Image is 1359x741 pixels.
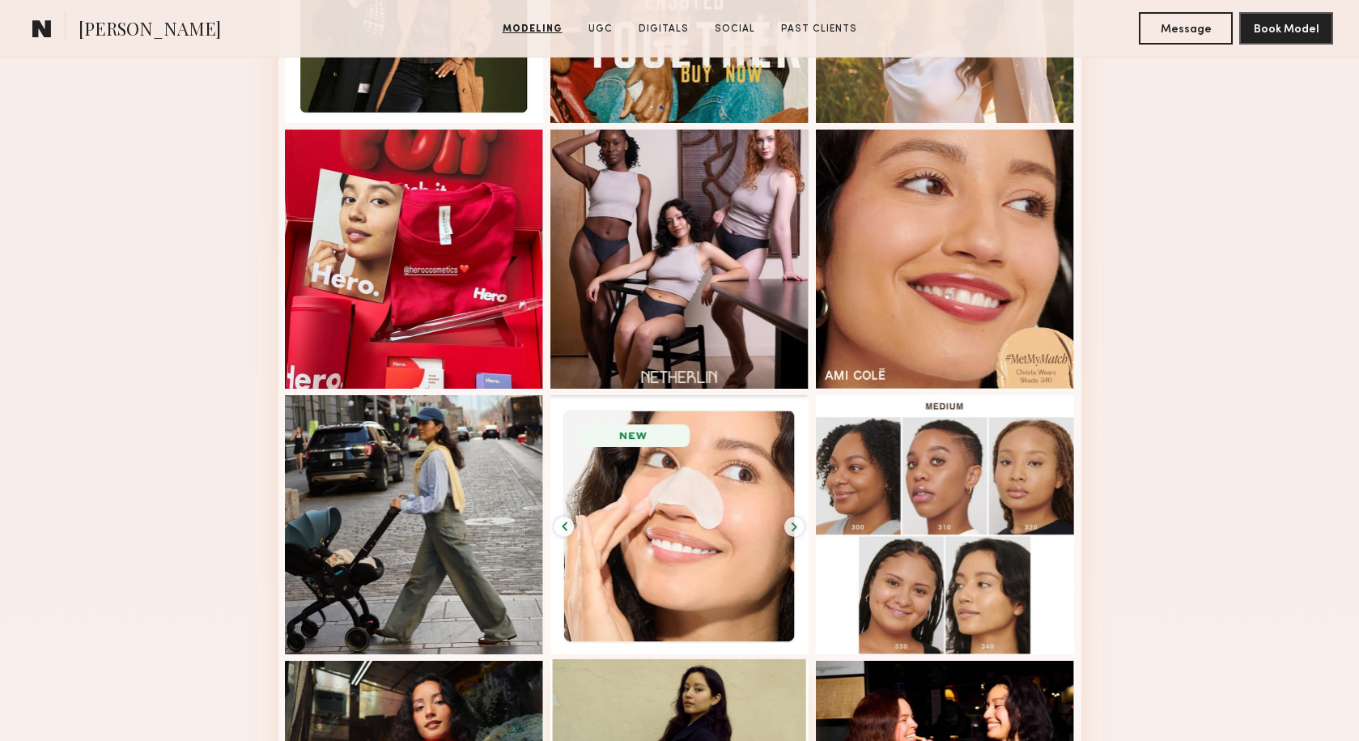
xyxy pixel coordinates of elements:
[496,22,569,36] a: Modeling
[708,22,762,36] a: Social
[632,22,695,36] a: Digitals
[775,22,864,36] a: Past Clients
[1139,12,1233,45] button: Message
[79,16,221,45] span: [PERSON_NAME]
[1239,12,1333,45] button: Book Model
[1239,21,1333,35] a: Book Model
[582,22,619,36] a: UGC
